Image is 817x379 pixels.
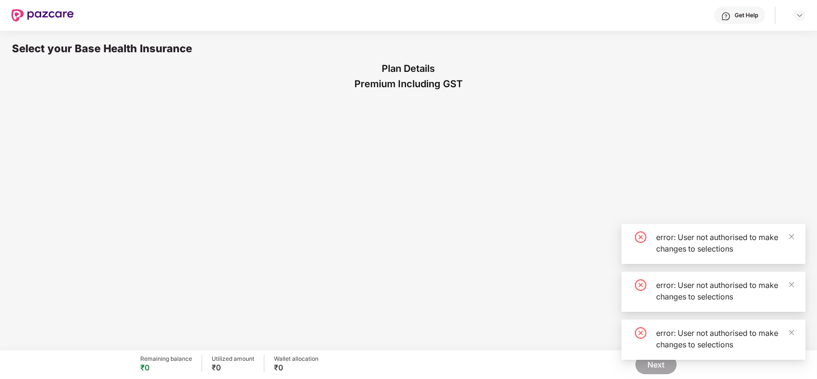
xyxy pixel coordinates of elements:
div: error: User not authorised to make changes to selections [656,231,794,254]
span: close-circle [635,279,647,291]
div: Wallet allocation [274,355,318,363]
div: Premium Including GST [18,76,799,92]
span: close-circle [635,327,647,339]
div: Utilized amount [212,355,254,363]
img: svg+xml;base64,PHN2ZyBpZD0iRHJvcGRvd24tMzJ4MzIiIHhtbG5zPSJodHRwOi8vd3d3LnczLm9yZy8yMDAwL3N2ZyIgd2... [796,11,804,19]
div: Remaining balance [140,355,192,363]
span: close-circle [635,231,647,243]
img: svg+xml;base64,PHN2ZyBpZD0iSGVscC0zMngzMiIgeG1sbnM9Imh0dHA6Ly93d3cudzMub3JnLzIwMDAvc3ZnIiB3aWR0aD... [721,11,731,21]
div: ₹0 [212,363,254,372]
div: error: User not authorised to make changes to selections [656,327,794,350]
span: close [788,329,795,336]
div: ₹0 [140,363,192,372]
span: close [788,281,795,288]
div: error: User not authorised to make changes to selections [656,279,794,302]
span: close [788,233,795,240]
img: New Pazcare Logo [11,9,74,22]
div: Select your Base Health Insurance [12,42,805,61]
div: Get Help [735,11,758,19]
div: ₹0 [274,363,318,372]
div: Plan Details [18,61,799,76]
